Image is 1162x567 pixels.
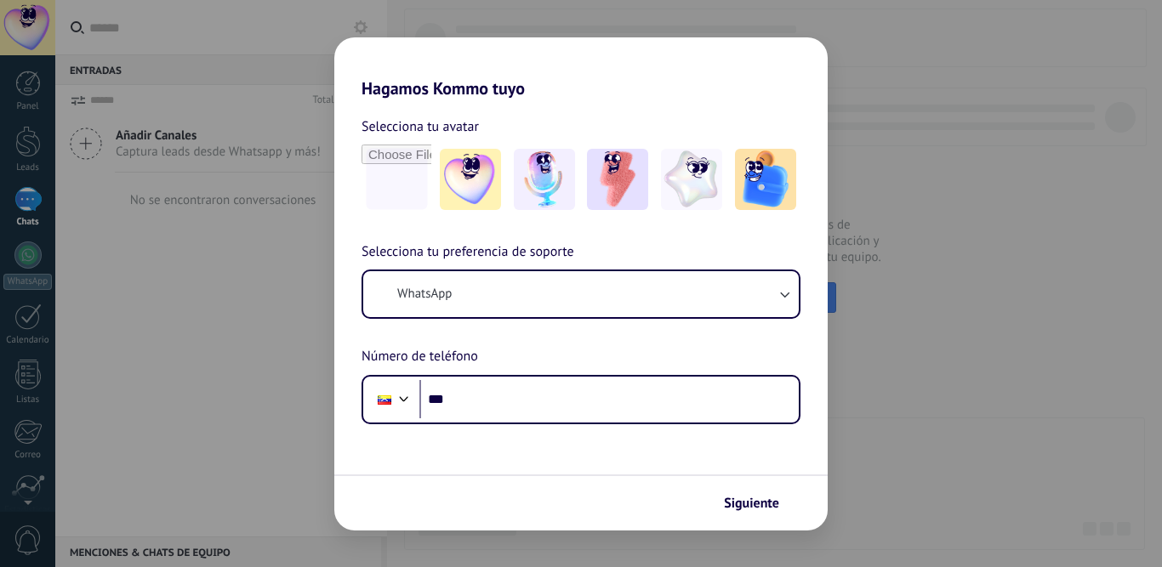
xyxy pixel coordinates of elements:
[397,286,452,303] span: WhatsApp
[587,149,648,210] img: -3.jpeg
[735,149,796,210] img: -5.jpeg
[334,37,828,99] h2: Hagamos Kommo tuyo
[362,346,478,368] span: Número de teléfono
[368,382,401,417] div: Venezuela: + 58
[724,497,779,509] span: Siguiente
[440,149,501,210] img: -1.jpeg
[362,116,479,138] span: Selecciona tu avatar
[716,489,802,518] button: Siguiente
[362,241,574,264] span: Selecciona tu preferencia de soporte
[661,149,722,210] img: -4.jpeg
[363,271,799,317] button: WhatsApp
[514,149,575,210] img: -2.jpeg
